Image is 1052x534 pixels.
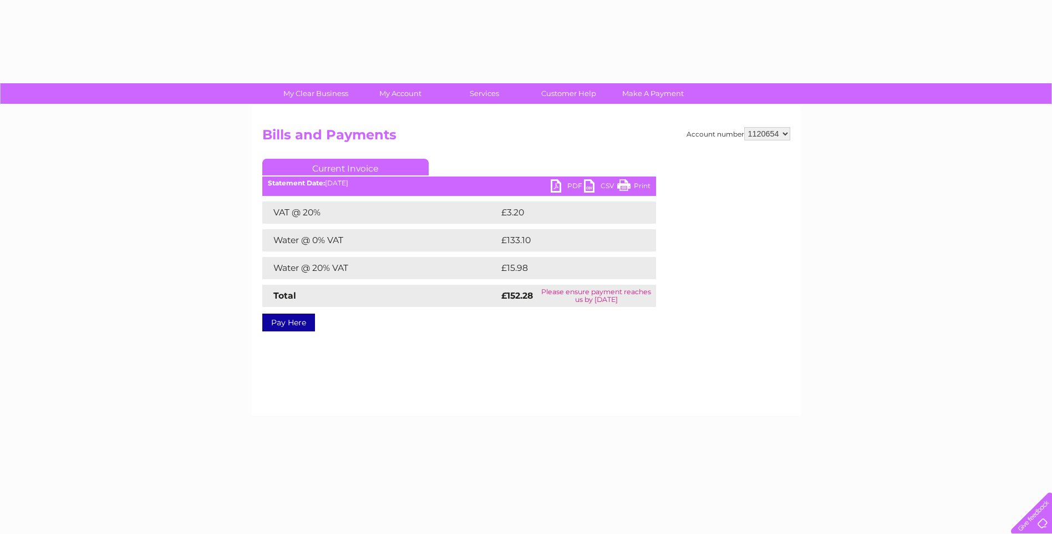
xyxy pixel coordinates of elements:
div: [DATE] [262,179,656,187]
a: Services [439,83,530,104]
td: Water @ 20% VAT [262,257,499,279]
h2: Bills and Payments [262,127,790,148]
td: Please ensure payment reaches us by [DATE] [537,285,656,307]
a: My Account [354,83,446,104]
strong: Total [273,290,296,301]
a: CSV [584,179,617,195]
td: Water @ 0% VAT [262,229,499,251]
td: VAT @ 20% [262,201,499,224]
strong: £152.28 [501,290,533,301]
a: My Clear Business [270,83,362,104]
a: Customer Help [523,83,614,104]
div: Account number [687,127,790,140]
td: £15.98 [499,257,633,279]
a: Pay Here [262,314,315,331]
a: Print [617,179,650,195]
a: Make A Payment [607,83,699,104]
td: £3.20 [499,201,630,224]
td: £133.10 [499,229,634,251]
a: Current Invoice [262,159,429,175]
b: Statement Date: [268,179,325,187]
a: PDF [551,179,584,195]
